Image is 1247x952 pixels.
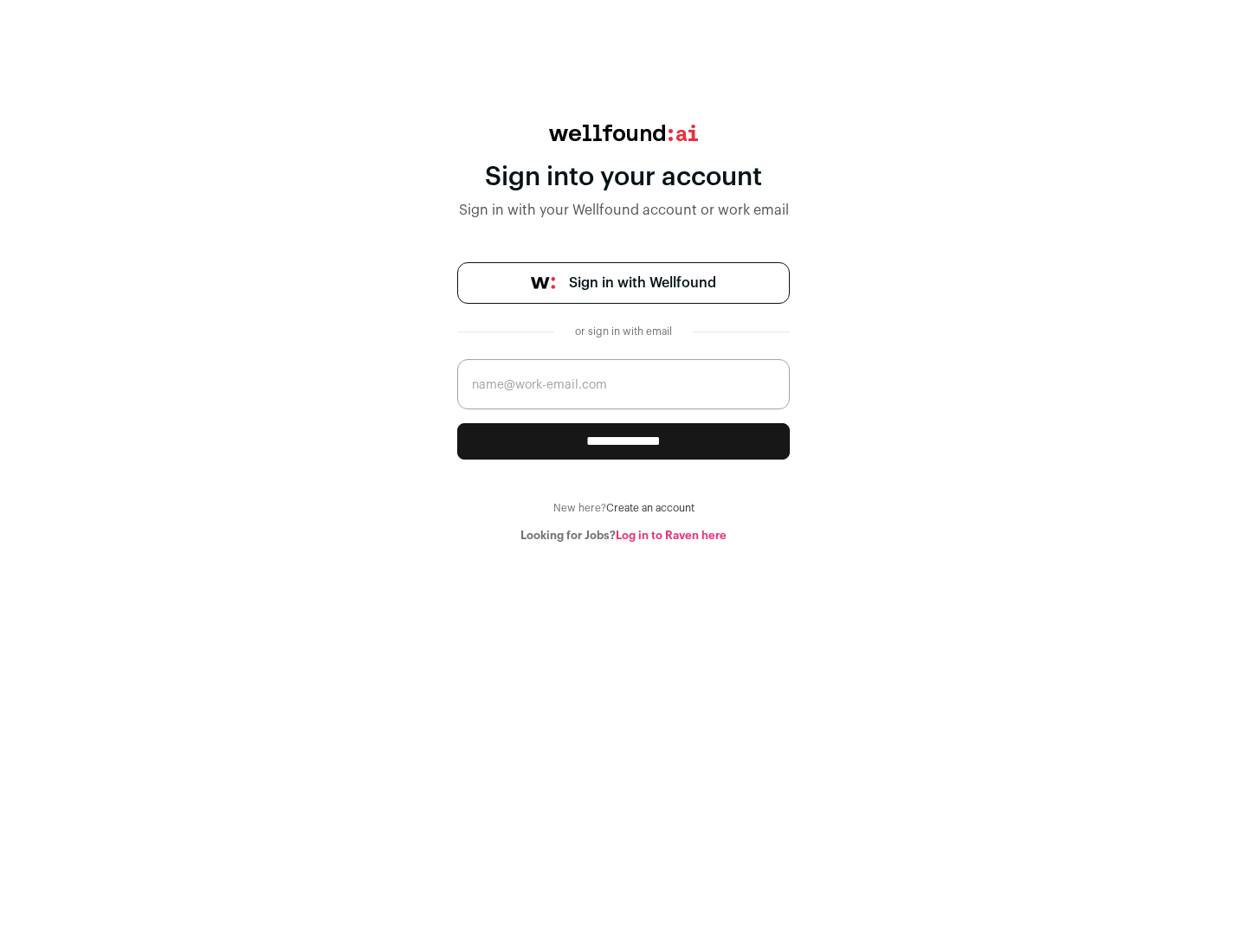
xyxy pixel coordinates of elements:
[457,501,790,515] div: New here?
[569,273,716,293] span: Sign in with Wellfound
[457,262,790,304] a: Sign in with Wellfound
[616,530,727,541] a: Log in to Raven here
[457,359,790,409] input: name@work-email.com
[457,529,790,543] div: Looking for Jobs?
[457,200,790,221] div: Sign in with your Wellfound account or work email
[568,325,679,338] div: or sign in with email
[549,125,698,141] img: wellfound:ai
[457,162,790,193] div: Sign into your account
[606,503,695,513] a: Create an account
[531,277,555,289] img: wellfound-symbol-flush-black-fb3c872781a75f747ccb3a119075da62bfe97bd399995f84a933054e44a575c4.png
